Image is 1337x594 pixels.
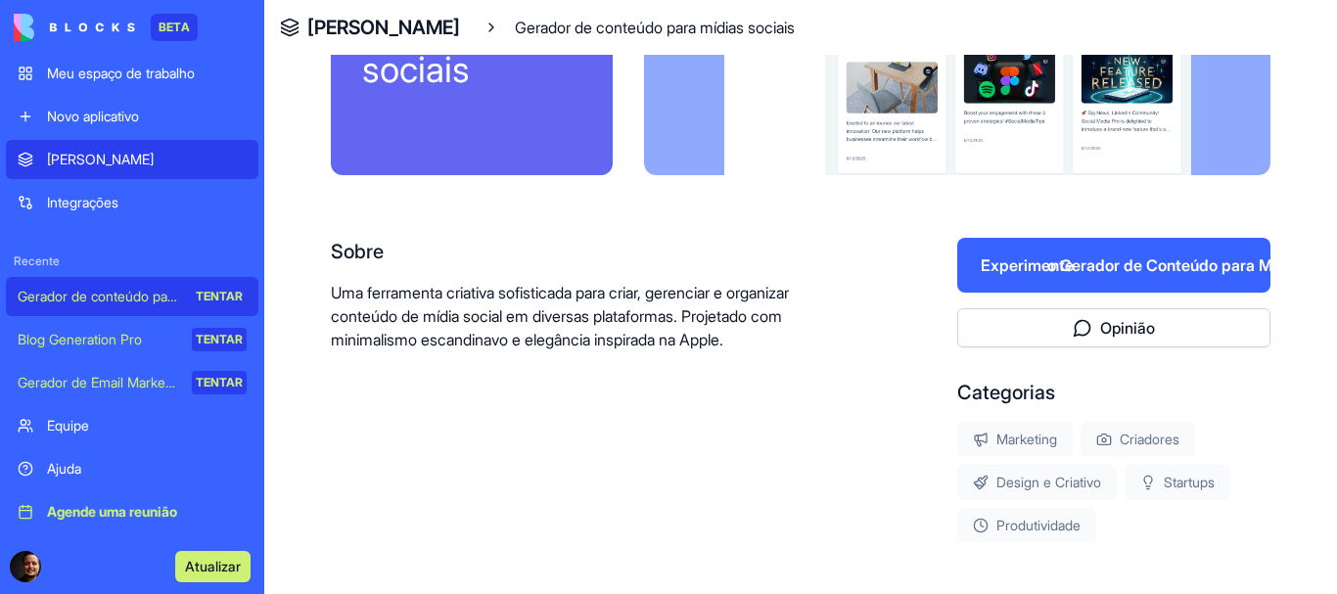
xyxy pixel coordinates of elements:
[159,20,190,34] font: BETA
[196,375,243,389] font: TENTAR
[47,503,177,520] font: Agende uma reunião
[47,194,118,210] font: Integrações
[18,331,142,347] font: Blog Generation Pro
[175,556,251,575] a: Atualizar
[1100,318,1155,338] font: Opinião
[307,14,460,41] a: [PERSON_NAME]
[515,18,795,37] font: Gerador de conteúdo para mídias sociais
[996,431,1057,447] font: Marketing
[47,108,139,124] font: Novo aplicativo
[14,14,135,41] img: logotipo
[981,255,1074,275] font: Experimente
[6,277,258,316] a: Gerador de conteúdo para mídias sociaisTENTAR
[6,320,258,359] a: Blog Generation ProTENTAR
[47,417,89,434] font: Equipe
[47,65,195,81] font: Meu espaço de trabalho
[6,492,258,531] a: Agende uma reunião
[47,151,154,167] font: [PERSON_NAME]
[6,406,258,445] a: Equipe
[14,253,60,268] font: Recente
[331,240,384,263] font: Sobre
[6,183,258,222] a: Integrações
[185,558,241,574] font: Atualizar
[1120,431,1179,447] font: Criadores
[996,517,1081,533] font: Produtividade
[18,288,267,304] font: Gerador de conteúdo para mídias sociais
[6,97,258,136] a: Novo aplicativo
[196,332,243,346] font: TENTAR
[6,140,258,179] a: [PERSON_NAME]
[331,283,789,349] font: Uma ferramenta criativa sofisticada para criar, gerenciar e organizar conteúdo de mídia social em...
[957,308,1270,347] button: Opinião
[6,54,258,93] a: Meu espaço de trabalho
[307,16,460,39] font: [PERSON_NAME]
[18,374,188,390] font: Gerador de Email Marketing
[175,551,251,582] button: Atualizar
[957,238,1270,293] button: Experimenteo Gerador de Conteúdo para Mídias Sociais
[14,14,198,41] a: BETA
[196,289,243,303] font: TENTAR
[957,381,1055,404] font: Categorias
[47,460,81,477] font: Ajuda
[6,449,258,488] a: Ajuda
[1164,474,1215,490] font: Startups
[10,551,41,582] img: ACg8ocJMhv26ziVd0cC65ayzoKQjBo9Zbhjls5qou4qm5NF3z8z8o80qsw=s96-c
[6,363,258,402] a: Gerador de Email MarketingTENTAR
[996,474,1101,490] font: Design e Criativo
